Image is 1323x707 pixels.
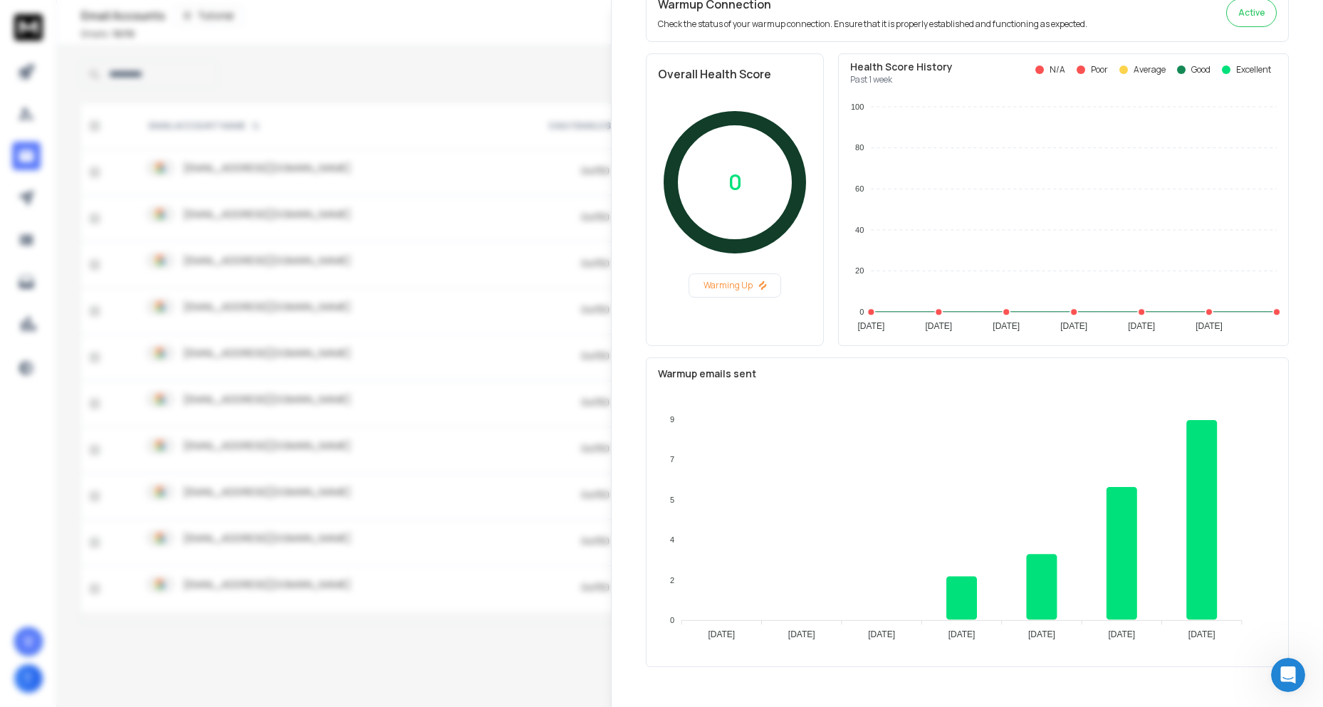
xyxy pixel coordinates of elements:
[45,466,56,478] button: Emoji picker
[855,143,864,152] tspan: 80
[41,8,63,31] img: Profile image for Box
[23,278,222,293] div: Hi Tha,
[855,184,864,193] tspan: 60
[223,6,250,33] button: Home
[670,535,674,544] tspan: 4
[851,103,864,111] tspan: 100
[250,6,276,31] div: Close
[244,461,267,483] button: Send a message…
[670,455,674,464] tspan: 7
[1134,64,1166,75] p: Average
[1128,321,1155,331] tspan: [DATE]
[1188,629,1215,639] tspan: [DATE]
[1028,629,1055,639] tspan: [DATE]
[708,629,735,639] tspan: [DATE]
[1091,64,1108,75] p: Poor
[23,110,222,179] div: These tags don’t affect the content of your regular emails or how they’re perceived by recipients...
[670,496,674,504] tspan: 5
[1236,64,1271,75] p: Excellent
[11,270,273,515] div: Raj says…
[925,321,952,331] tspan: [DATE]
[1191,64,1210,75] p: Good
[670,616,674,624] tspan: 0
[1108,629,1135,639] tspan: [DATE]
[69,7,90,18] h1: Box
[1050,64,1065,75] p: N/A
[1196,321,1223,331] tspan: [DATE]
[69,18,177,32] p: The team can also help
[859,308,864,316] tspan: 0
[670,415,674,424] tspan: 9
[51,199,273,258] div: But algorithms (like Gmail's) can easily identify them. So that would hurt deliverability. Can we...
[11,270,234,489] div: Hi Tha,So far, we haven’t received any complaints regarding this, so there’s no need to worry. Th...
[855,266,864,275] tspan: 20
[658,19,1087,30] p: Check the status of your warmup connection. Ensure that it is properly established and functionin...
[855,226,864,234] tspan: 40
[695,280,775,291] p: Warming Up
[670,576,674,585] tspan: 2
[993,321,1020,331] tspan: [DATE]
[658,367,1277,381] p: Warmup emails sent
[788,629,815,639] tspan: [DATE]
[948,629,976,639] tspan: [DATE]
[68,466,79,478] button: Gif picker
[63,208,262,250] div: But algorithms (like Gmail's) can easily identify them. So that would hurt deliverability. Can we...
[850,74,953,85] p: Past 1 week
[1060,321,1087,331] tspan: [DATE]
[9,6,36,33] button: go back
[23,5,222,103] div: The words you see in the warm-up emails are actually tags used by our system to identify warm-up ...
[1271,658,1305,692] iframe: Intercom live chat
[868,629,895,639] tspan: [DATE]
[23,300,222,481] div: So far, we haven’t received any complaints regarding this, so there’s no need to worry. These tag...
[12,436,273,461] textarea: Message…
[658,66,812,83] h2: Overall Health Score
[90,466,102,478] button: Start recording
[728,169,742,195] p: 0
[22,466,33,478] button: Upload attachment
[850,60,953,74] p: Health Score History
[857,321,884,331] tspan: [DATE]
[11,199,273,270] div: Tha says…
